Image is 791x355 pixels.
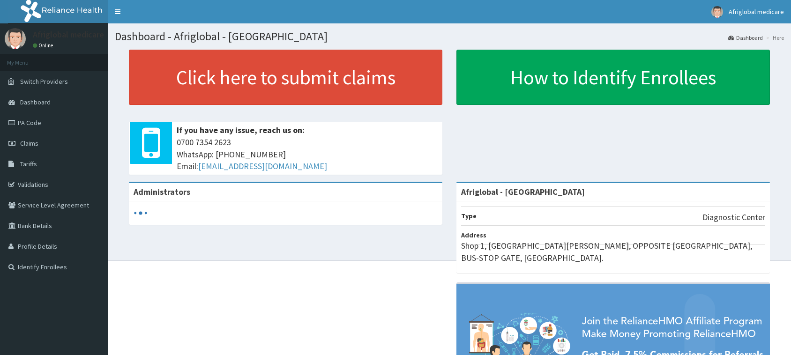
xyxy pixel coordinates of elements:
p: Afriglobal medicare [33,30,104,39]
li: Here [764,34,784,42]
a: Dashboard [728,34,763,42]
a: [EMAIL_ADDRESS][DOMAIN_NAME] [198,161,327,171]
img: User Image [711,6,723,18]
p: Diagnostic Center [702,211,765,223]
span: Afriglobal medicare [729,7,784,16]
b: Type [461,212,477,220]
a: Online [33,42,55,49]
span: 0700 7354 2623 WhatsApp: [PHONE_NUMBER] Email: [177,136,438,172]
svg: audio-loading [134,206,148,220]
strong: Afriglobal - [GEOGRAPHIC_DATA] [461,186,585,197]
b: If you have any issue, reach us on: [177,125,305,135]
h1: Dashboard - Afriglobal - [GEOGRAPHIC_DATA] [115,30,784,43]
span: Switch Providers [20,77,68,86]
a: Click here to submit claims [129,50,442,105]
span: Dashboard [20,98,51,106]
b: Administrators [134,186,190,197]
span: Claims [20,139,38,148]
p: Shop 1, [GEOGRAPHIC_DATA][PERSON_NAME], OPPOSITE [GEOGRAPHIC_DATA], BUS-STOP GATE, [GEOGRAPHIC_DA... [461,240,765,264]
span: Tariffs [20,160,37,168]
b: Address [461,231,486,239]
a: How to Identify Enrollees [456,50,770,105]
img: User Image [5,28,26,49]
